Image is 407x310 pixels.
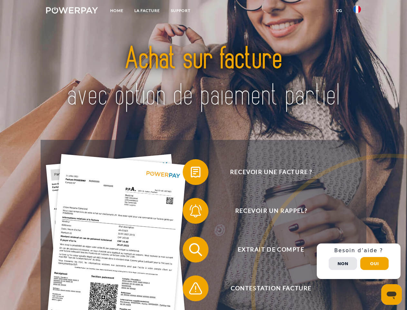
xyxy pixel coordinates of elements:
a: CG [331,5,348,16]
a: Support [165,5,196,16]
img: qb_bell.svg [188,203,204,219]
span: Recevoir un rappel? [192,198,350,224]
img: qb_search.svg [188,242,204,258]
a: LA FACTURE [129,5,165,16]
button: Extrait de compte [183,237,350,263]
img: qb_bill.svg [188,164,204,180]
button: Non [329,257,357,270]
button: Oui [360,257,389,270]
img: fr [353,5,361,13]
button: Recevoir un rappel? [183,198,350,224]
h3: Besoin d’aide ? [321,247,397,254]
a: Home [105,5,129,16]
button: Recevoir une facture ? [183,159,350,185]
iframe: Bouton de lancement de la fenêtre de messagerie [381,284,402,305]
button: Contestation Facture [183,275,350,301]
span: Extrait de compte [192,237,350,263]
span: Contestation Facture [192,275,350,301]
img: qb_warning.svg [188,280,204,296]
img: logo-powerpay-white.svg [46,7,98,14]
span: Recevoir une facture ? [192,159,350,185]
div: Schnellhilfe [317,243,401,279]
img: title-powerpay_fr.svg [62,31,345,124]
